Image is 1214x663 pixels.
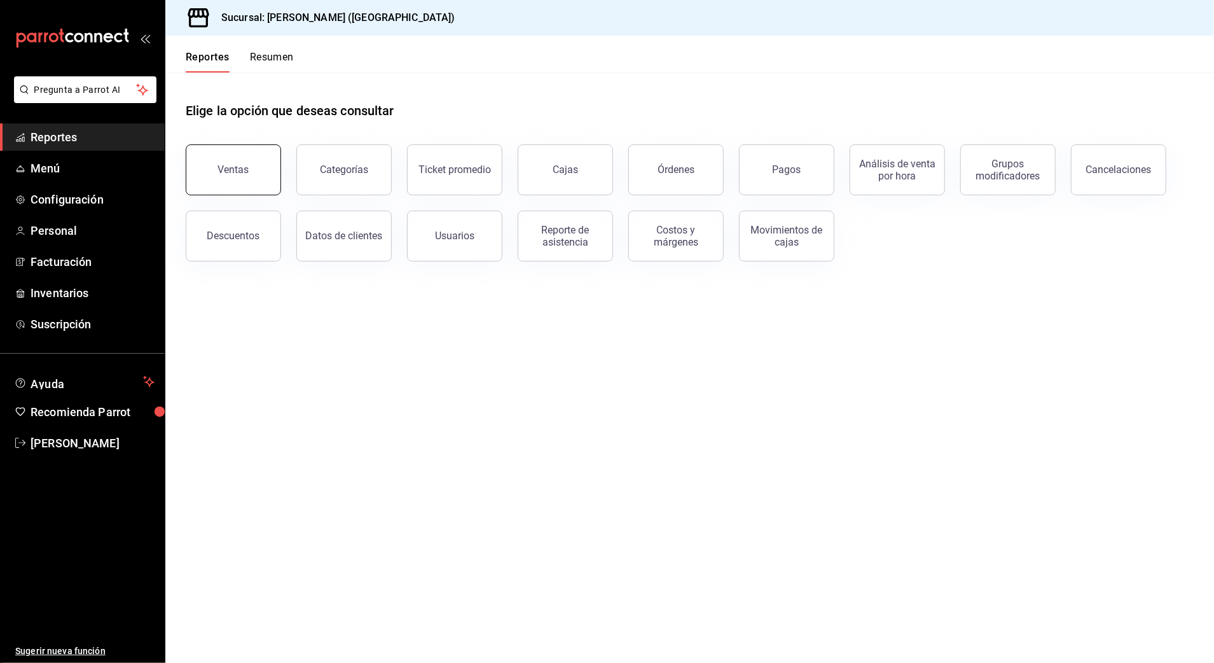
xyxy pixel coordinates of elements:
[31,316,155,333] span: Suscripción
[518,144,613,195] a: Cajas
[526,224,605,248] div: Reporte de asistencia
[739,144,834,195] button: Pagos
[306,230,383,242] div: Datos de clientes
[1086,164,1152,176] div: Cancelaciones
[969,158,1047,182] div: Grupos modificadores
[186,101,394,120] h1: Elige la opción que deseas consultar
[31,253,155,270] span: Facturación
[407,144,502,195] button: Ticket promedio
[320,164,368,176] div: Categorías
[207,230,260,242] div: Descuentos
[518,211,613,262] button: Reporte de asistencia
[211,10,455,25] h3: Sucursal: [PERSON_NAME] ([GEOGRAPHIC_DATA])
[628,144,724,195] button: Órdenes
[739,211,834,262] button: Movimientos de cajas
[1071,144,1166,195] button: Cancelaciones
[858,158,937,182] div: Análisis de venta por hora
[658,164,694,176] div: Órdenes
[296,211,392,262] button: Datos de clientes
[186,211,281,262] button: Descuentos
[250,51,294,73] button: Resumen
[31,191,155,208] span: Configuración
[31,129,155,146] span: Reportes
[140,33,150,43] button: open_drawer_menu
[31,160,155,177] span: Menú
[407,211,502,262] button: Usuarios
[296,144,392,195] button: Categorías
[628,211,724,262] button: Costos y márgenes
[31,403,155,421] span: Recomienda Parrot
[34,83,137,97] span: Pregunta a Parrot AI
[31,435,155,452] span: [PERSON_NAME]
[773,164,801,176] div: Pagos
[31,284,155,302] span: Inventarios
[186,51,294,73] div: navigation tabs
[186,144,281,195] button: Ventas
[435,230,474,242] div: Usuarios
[186,51,230,73] button: Reportes
[9,92,156,106] a: Pregunta a Parrot AI
[418,164,491,176] div: Ticket promedio
[637,224,715,248] div: Costos y márgenes
[747,224,826,248] div: Movimientos de cajas
[31,222,155,239] span: Personal
[218,164,249,176] div: Ventas
[960,144,1056,195] button: Grupos modificadores
[14,76,156,103] button: Pregunta a Parrot AI
[850,144,945,195] button: Análisis de venta por hora
[553,162,579,178] div: Cajas
[31,374,138,389] span: Ayuda
[15,645,155,658] span: Sugerir nueva función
